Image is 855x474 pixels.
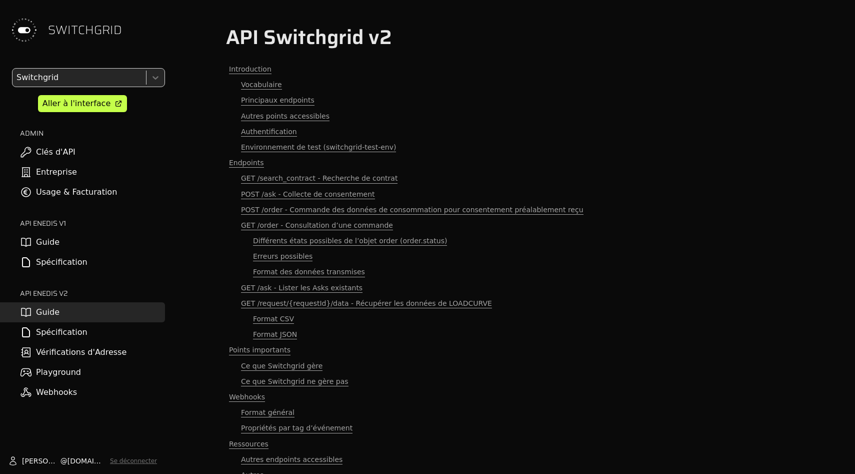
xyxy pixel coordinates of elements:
[226,202,799,218] a: POST /order - Commande des données de consommation pour consentement préalablement reçu
[241,190,375,199] span: POST /ask - Collecte de consentement
[229,439,268,449] span: Ressources
[110,457,157,465] button: Se déconnecter
[226,218,799,233] a: GET /order - Consultation d’une commande
[226,358,799,374] a: Ce que Switchgrid gère
[241,205,583,215] span: POST /order - Commande des données de consommation pour consentement préalablement reçu
[226,327,799,342] a: Format JSON
[253,236,447,246] span: Différents états possibles de l’objet order (order.status)
[226,311,799,327] a: Format CSV
[38,95,127,112] a: Aller à l'interface
[67,456,106,466] span: [DOMAIN_NAME]
[241,455,342,464] span: Autres endpoints accessibles
[241,361,322,371] span: Ce que Switchgrid gère
[20,218,165,228] h2: API ENEDIS v1
[226,187,799,202] a: POST /ask - Collecte de consentement
[20,288,165,298] h2: API ENEDIS v2
[241,112,329,121] span: Autres points accessibles
[226,26,799,50] h1: API Switchgrid v2
[48,22,122,38] span: SWITCHGRID
[226,77,799,93] a: Vocabulaire
[253,330,297,339] span: Format JSON
[226,233,799,249] a: Différents états possibles de l’objet order (order.status)
[253,314,294,324] span: Format CSV
[226,420,799,436] a: Propriétés par tag d’événement
[229,65,271,74] span: Introduction
[22,456,60,466] span: [PERSON_NAME]
[241,299,492,308] span: GET /request/{requestId}/data - Récupérer les données de LOADCURVE
[226,249,799,264] a: Erreurs possibles
[226,389,799,405] a: Webhooks
[253,267,365,277] span: Format des données transmises
[241,377,348,386] span: Ce que Switchgrid ne gère pas
[226,124,799,140] a: Authentification
[229,345,290,355] span: Points importants
[241,174,397,183] span: GET /search_contract - Recherche de contrat
[8,14,40,46] img: Switchgrid Logo
[226,374,799,389] a: Ce que Switchgrid ne gère pas
[229,158,264,168] span: Endpoints
[226,264,799,280] a: Format des données transmises
[226,155,799,171] a: Endpoints
[42,98,110,110] div: Aller à l'interface
[226,342,799,358] a: Points importants
[226,405,799,420] a: Format général
[241,221,393,230] span: GET /order - Consultation d’une commande
[226,280,799,296] a: GET /ask - Lister les Asks existants
[226,93,799,108] a: Principaux endpoints
[229,392,265,402] span: Webhooks
[253,252,312,261] span: Erreurs possibles
[241,96,314,105] span: Principaux endpoints
[241,143,396,152] span: Environnement de test (switchgrid-test-env)
[226,171,799,186] a: GET /search_contract - Recherche de contrat
[60,456,67,466] span: @
[241,408,294,417] span: Format général
[241,423,352,433] span: Propriétés par tag d’événement
[241,127,297,137] span: Authentification
[241,283,362,293] span: GET /ask - Lister les Asks existants
[226,436,799,452] a: Ressources
[226,62,799,77] a: Introduction
[226,296,799,311] a: GET /request/{requestId}/data - Récupérer les données de LOADCURVE
[20,128,165,138] h2: ADMIN
[241,80,282,90] span: Vocabulaire
[226,109,799,124] a: Autres points accessibles
[226,452,799,467] a: Autres endpoints accessibles
[226,140,799,155] a: Environnement de test (switchgrid-test-env)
